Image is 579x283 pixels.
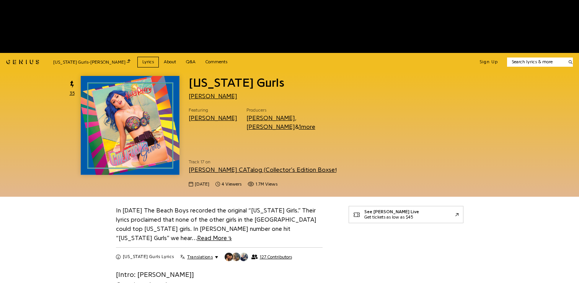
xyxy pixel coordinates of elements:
[299,123,315,131] button: 1more
[189,167,344,173] a: [PERSON_NAME] CATalog (Collector’s Edition Boxset)
[201,57,232,67] a: Comments
[256,181,277,188] span: 1.7M views
[246,107,336,114] span: Producers
[215,181,241,188] span: 4 viewers
[364,209,419,215] div: See [PERSON_NAME] Live
[53,58,130,66] div: [US_STATE] Gurls - [PERSON_NAME]
[349,206,463,223] a: See [PERSON_NAME] LiveGet tickets as low as $45
[248,181,277,188] span: 1,693,002 views
[189,115,237,121] a: [PERSON_NAME]
[189,159,336,165] span: Track 17 on
[81,76,179,175] img: Cover art for California Gurls by Katy Perry
[246,114,336,132] div: , &
[189,93,237,99] a: [PERSON_NAME]
[195,181,209,188] span: [DATE]
[246,115,295,121] a: [PERSON_NAME]
[246,124,295,130] a: [PERSON_NAME]
[189,77,284,89] span: [US_STATE] Gurls
[70,90,75,97] span: 35
[507,59,564,65] input: Search lyrics & more
[222,181,241,188] span: 4 viewers
[116,207,316,241] a: In [DATE] The Beach Boys recorded the original “[US_STATE] Girls.” Their lyrics proclaimed that n...
[364,215,419,220] div: Get tickets as low as $45
[197,235,232,241] span: Read More
[480,59,498,65] button: Sign Up
[137,57,159,67] a: Lyrics
[159,57,181,67] a: About
[181,57,201,67] a: Q&A
[189,107,237,114] span: Featuring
